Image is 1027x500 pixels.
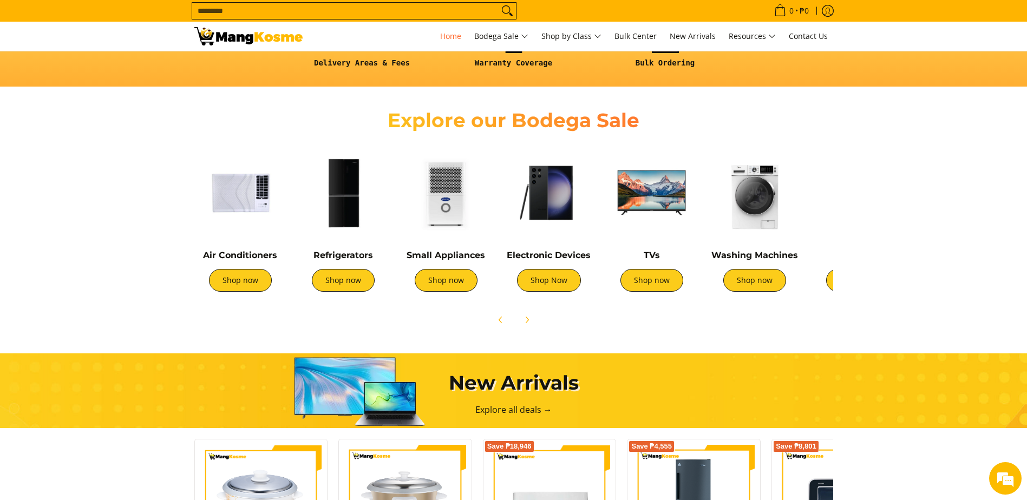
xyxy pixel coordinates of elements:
nav: Main Menu [313,22,833,51]
a: Shop now [620,269,683,292]
span: Shop by Class [541,30,601,43]
a: Shop now [723,269,786,292]
a: Shop by Class [536,22,607,51]
span: Save ₱18,946 [487,443,532,450]
img: Small Appliances [400,147,492,239]
img: Mang Kosme: Your Home Appliances Warehouse Sale Partner! [194,27,303,45]
a: Resources [723,22,781,51]
button: Next [515,308,539,332]
a: Air Conditioners [203,250,277,260]
span: • [771,5,812,17]
img: Washing Machines [709,147,801,239]
a: Contact Us [783,22,833,51]
img: Refrigerators [297,147,389,239]
a: Shop now [209,269,272,292]
span: Save ₱8,801 [776,443,816,450]
button: Previous [489,308,513,332]
span: 0 [788,7,795,15]
img: TVs [606,147,698,239]
img: Cookers [812,147,904,239]
a: Shop now [312,269,375,292]
span: Contact Us [789,31,828,41]
span: Resources [729,30,776,43]
a: Refrigerators [313,250,373,260]
button: Search [499,3,516,19]
a: Washing Machines [711,250,798,260]
a: Shop now [415,269,477,292]
a: Bodega Sale [469,22,534,51]
span: Bodega Sale [474,30,528,43]
a: New Arrivals [664,22,721,51]
span: ₱0 [798,7,810,15]
a: Electronic Devices [507,250,591,260]
a: Bulk Center [609,22,662,51]
a: Shop Now [517,269,581,292]
img: Air Conditioners [194,147,286,239]
a: Home [435,22,467,51]
img: Electronic Devices [503,147,595,239]
span: Save ₱4,555 [631,443,672,450]
span: Bulk Center [614,31,657,41]
h2: Explore our Bodega Sale [357,108,671,133]
a: TVs [644,250,660,260]
a: Explore all deals → [475,404,552,416]
span: New Arrivals [670,31,716,41]
span: Home [440,31,461,41]
a: Small Appliances [407,250,485,260]
a: Shop now [826,269,889,292]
